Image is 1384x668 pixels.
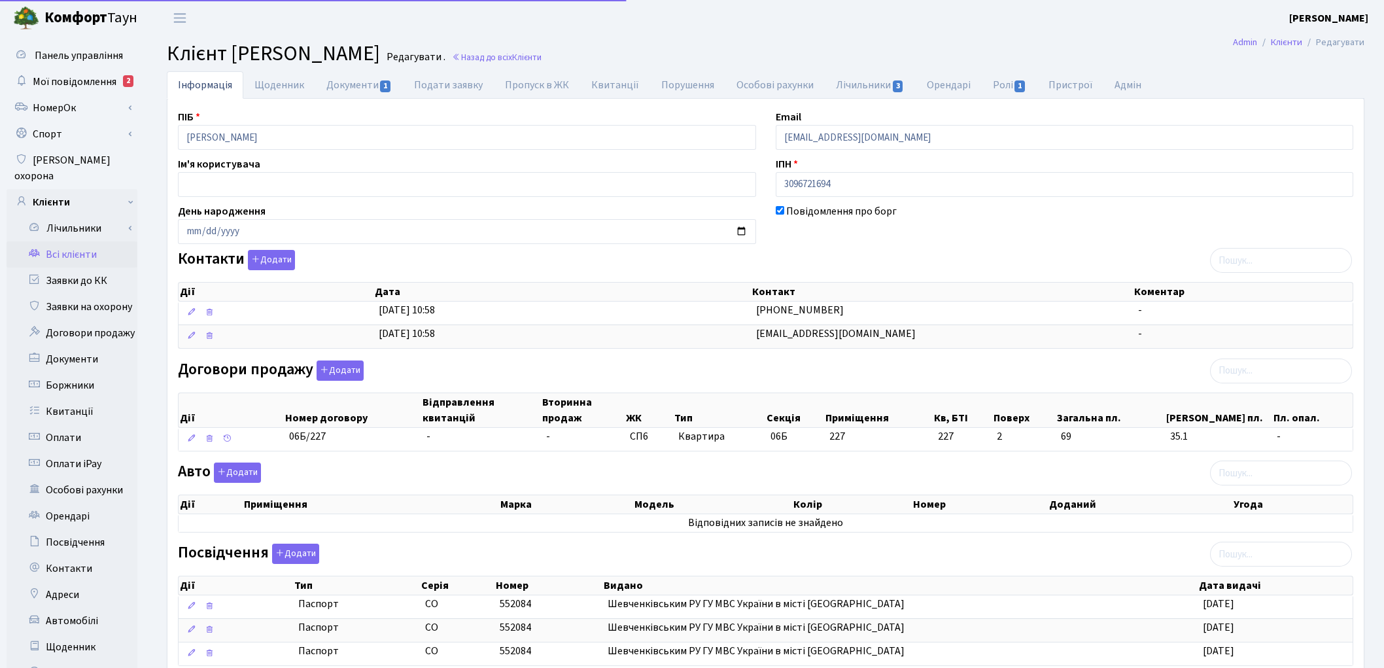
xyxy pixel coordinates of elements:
th: Відправлення квитанцій [421,393,541,427]
span: 227 [938,429,987,444]
a: Додати [211,461,261,483]
a: Інформація [167,71,243,99]
span: Шевченківським РУ ГУ МВС України в місті [GEOGRAPHIC_DATA] [608,597,905,611]
th: Марка [499,495,634,514]
nav: breadcrumb [1213,29,1384,56]
span: 1 [380,80,390,92]
th: Дата [373,283,751,301]
span: Шевченківським РУ ГУ МВС України в місті [GEOGRAPHIC_DATA] [608,620,905,635]
a: Орендарі [916,71,982,99]
a: Панель управління [7,43,137,69]
span: 06Б/227 [289,429,326,444]
input: Пошук... [1210,542,1352,567]
span: [DATE] [1203,620,1234,635]
th: Загальна пл. [1056,393,1165,427]
input: Пошук... [1210,461,1352,485]
a: Назад до всіхКлієнти [452,51,542,63]
label: Email [776,109,801,125]
a: Клієнти [1271,35,1302,49]
label: Повідомлення про борг [786,203,897,219]
th: Видано [602,576,1198,595]
a: Квитанції [580,71,650,99]
span: [EMAIL_ADDRESS][DOMAIN_NAME] [756,326,916,341]
span: СО [425,597,438,611]
a: Посвідчення [7,529,137,555]
span: - [1138,303,1142,317]
a: Адреси [7,582,137,608]
span: 69 [1061,429,1160,444]
a: Додати [245,248,295,271]
a: НомерОк [7,95,137,121]
th: Дії [179,576,293,595]
input: Пошук... [1210,248,1352,273]
div: 2 [123,75,133,87]
button: Контакти [248,250,295,270]
label: Договори продажу [178,360,364,381]
span: - [1138,326,1142,341]
th: Кв, БТІ [933,393,992,427]
span: [PHONE_NUMBER] [756,303,844,317]
a: Заявки на охорону [7,294,137,320]
a: Ролі [982,71,1037,99]
a: Порушення [650,71,725,99]
th: Поверх [992,393,1056,427]
label: День народження [178,203,266,219]
span: - [1277,429,1347,444]
a: Контакти [7,555,137,582]
span: Паспорт [298,644,415,659]
span: СО [425,644,438,658]
th: Контакт [751,283,1133,301]
span: Панель управління [35,48,123,63]
span: Паспорт [298,597,415,612]
th: Колір [792,495,912,514]
span: Таун [44,7,137,29]
li: Редагувати [1302,35,1364,50]
span: Клієнт [PERSON_NAME] [167,39,380,69]
span: [DATE] [1203,597,1234,611]
span: 227 [829,429,845,444]
b: Комфорт [44,7,107,28]
th: Тип [293,576,420,595]
span: СО [425,620,438,635]
a: Боржники [7,372,137,398]
label: Авто [178,463,261,483]
a: Всі клієнти [7,241,137,268]
a: Спорт [7,121,137,147]
label: ІПН [776,156,798,172]
th: Дата видачі [1198,576,1353,595]
a: Пропуск в ЖК [494,71,580,99]
th: Номер [494,576,602,595]
a: Автомобілі [7,608,137,634]
span: СП6 [630,429,668,444]
th: Коментар [1133,283,1353,301]
span: Мої повідомлення [33,75,116,89]
a: Пристрої [1037,71,1103,99]
a: Адмін [1103,71,1152,99]
span: 552084 [500,597,531,611]
th: Дії [179,495,243,514]
a: Подати заявку [403,71,494,99]
th: ЖК [625,393,673,427]
a: Лічильники [825,71,915,99]
span: [DATE] 10:58 [379,326,435,341]
span: [DATE] [1203,644,1234,658]
a: Договори продажу [7,320,137,346]
th: Доданий [1048,495,1232,514]
span: 06Б [770,429,787,444]
b: [PERSON_NAME] [1289,11,1368,26]
img: logo.png [13,5,39,31]
a: [PERSON_NAME] [1289,10,1368,26]
label: Посвідчення [178,544,319,564]
span: 1 [1014,80,1025,92]
label: ПІБ [178,109,200,125]
a: Заявки до КК [7,268,137,294]
a: Щоденник [243,71,315,99]
th: Дії [179,283,373,301]
span: - [426,429,430,444]
span: - [546,429,550,444]
a: Оплати iPay [7,451,137,477]
th: Угода [1232,495,1353,514]
td: Відповідних записів не знайдено [179,514,1353,532]
a: Мої повідомлення2 [7,69,137,95]
th: Приміщення [824,393,932,427]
